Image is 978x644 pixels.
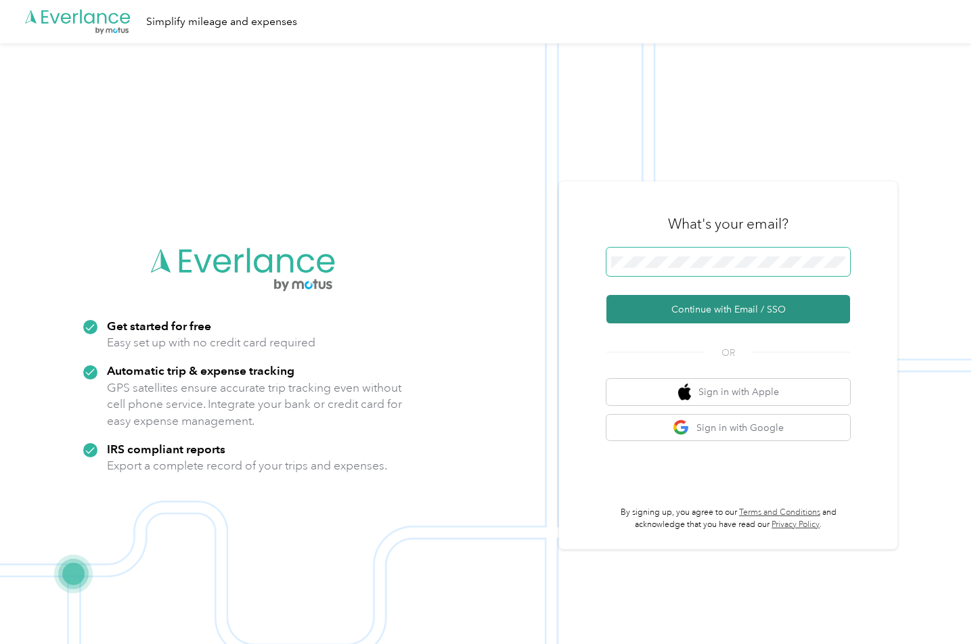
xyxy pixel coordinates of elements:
[606,295,850,323] button: Continue with Email / SSO
[606,415,850,441] button: google logoSign in with Google
[705,346,752,360] span: OR
[606,379,850,405] button: apple logoSign in with Apple
[107,442,225,456] strong: IRS compliant reports
[668,214,788,233] h3: What's your email?
[107,319,211,333] strong: Get started for free
[146,14,297,30] div: Simplify mileage and expenses
[107,334,315,351] p: Easy set up with no credit card required
[107,457,387,474] p: Export a complete record of your trips and expenses.
[772,520,820,530] a: Privacy Policy
[739,507,820,517] a: Terms and Conditions
[606,507,850,530] p: By signing up, you agree to our and acknowledge that you have read our .
[673,419,690,436] img: google logo
[107,363,294,377] strong: Automatic trip & expense tracking
[107,379,403,430] p: GPS satellites ensure accurate trip tracking even without cell phone service. Integrate your bank...
[678,384,692,400] img: apple logo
